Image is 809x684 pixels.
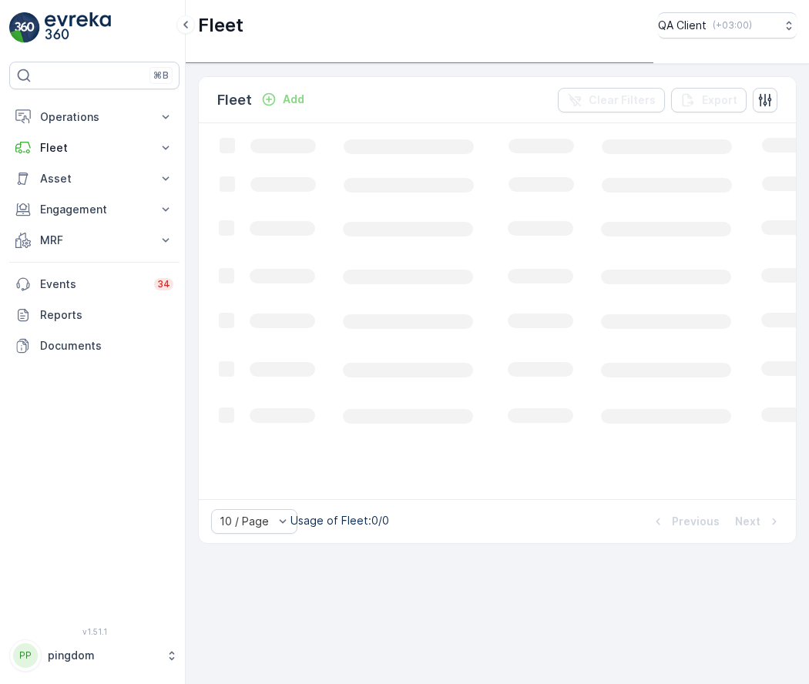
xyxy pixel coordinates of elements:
[13,643,38,668] div: PP
[9,12,40,43] img: logo
[9,194,180,225] button: Engagement
[290,513,389,528] p: Usage of Fleet : 0/0
[9,225,180,256] button: MRF
[558,88,665,112] button: Clear Filters
[735,514,760,529] p: Next
[9,330,180,361] a: Documents
[9,163,180,194] button: Asset
[40,277,145,292] p: Events
[589,92,656,108] p: Clear Filters
[671,88,747,112] button: Export
[40,307,173,323] p: Reports
[9,627,180,636] span: v 1.51.1
[9,639,180,672] button: PPpingdom
[40,171,149,186] p: Asset
[40,140,149,156] p: Fleet
[658,12,797,39] button: QA Client(+03:00)
[9,132,180,163] button: Fleet
[40,202,149,217] p: Engagement
[733,512,784,531] button: Next
[658,18,707,33] p: QA Client
[217,89,252,111] p: Fleet
[157,278,170,290] p: 34
[45,12,111,43] img: logo_light-DOdMpM7g.png
[40,109,149,125] p: Operations
[9,102,180,132] button: Operations
[713,19,752,32] p: ( +03:00 )
[255,90,311,109] button: Add
[283,92,304,107] p: Add
[48,648,158,663] p: pingdom
[649,512,721,531] button: Previous
[9,300,180,330] a: Reports
[153,69,169,82] p: ⌘B
[672,514,720,529] p: Previous
[702,92,737,108] p: Export
[40,233,149,248] p: MRF
[198,13,243,38] p: Fleet
[40,338,173,354] p: Documents
[9,269,180,300] a: Events34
